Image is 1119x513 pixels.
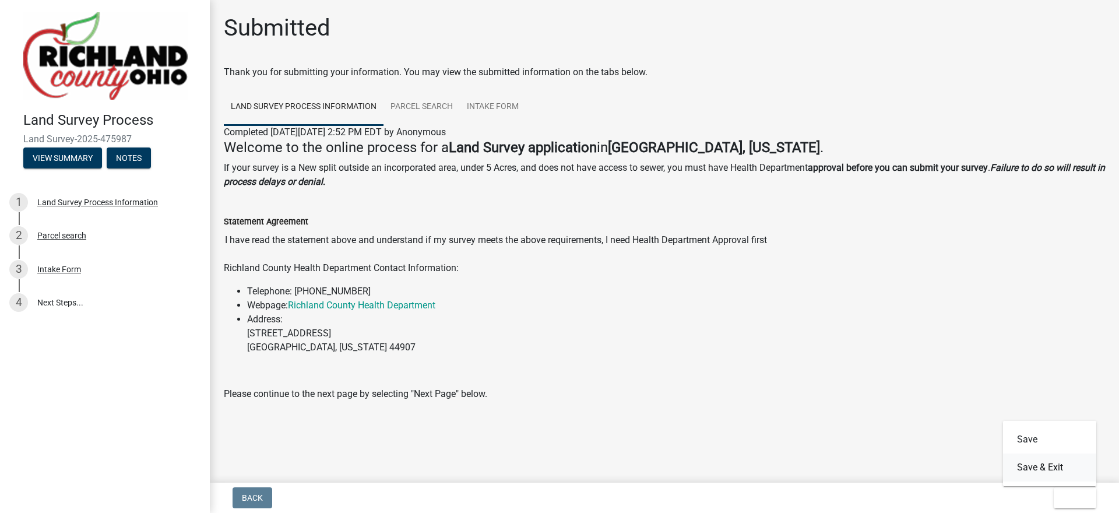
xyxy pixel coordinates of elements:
[808,162,988,173] strong: approval before you can submit your survey
[224,127,446,138] span: Completed [DATE][DATE] 2:52 PM EDT by Anonymous
[37,265,81,273] div: Intake Form
[224,65,1105,79] div: Thank you for submitting your information. You may view the submitted information on the tabs below.
[1003,421,1096,486] div: Exit
[1063,493,1080,503] span: Exit
[23,133,186,145] span: Land Survey-2025-475987
[107,154,151,163] wm-modal-confirm: Notes
[224,261,1105,275] p: Richland County Health Department Contact Information:
[224,162,1105,187] strong: Failure to do so will result in process delays or denial.
[23,112,200,129] h4: Land Survey Process
[9,260,28,279] div: 3
[383,89,460,126] a: Parcel search
[23,12,188,100] img: Richland County, Ohio
[224,387,1105,401] p: Please continue to the next page by selecting "Next Page" below.
[1054,487,1096,508] button: Exit
[247,284,1105,298] li: Telephone: [PHONE_NUMBER]
[288,300,435,311] a: Richland County Health Department
[449,139,597,156] strong: Land Survey application
[23,147,102,168] button: View Summary
[224,161,1105,189] p: If your survey is a New split outside an incorporated area, under 5 Acres, and does not have acce...
[37,231,86,240] div: Parcel search
[1003,426,1096,454] button: Save
[242,493,263,503] span: Back
[23,154,102,163] wm-modal-confirm: Summary
[247,298,1105,312] li: Webpage:
[608,139,820,156] strong: [GEOGRAPHIC_DATA], [US_STATE]
[9,193,28,212] div: 1
[233,487,272,508] button: Back
[37,198,158,206] div: Land Survey Process Information
[460,89,526,126] a: Intake Form
[224,14,330,42] h1: Submitted
[224,139,1105,156] h4: Welcome to the online process for a in .
[1003,454,1096,482] button: Save & Exit
[107,147,151,168] button: Notes
[9,226,28,245] div: 2
[224,89,383,126] a: Land Survey Process Information
[9,293,28,312] div: 4
[224,218,308,226] label: Statement Agreement
[247,312,1105,354] li: Address: [STREET_ADDRESS] [GEOGRAPHIC_DATA], [US_STATE] 44907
